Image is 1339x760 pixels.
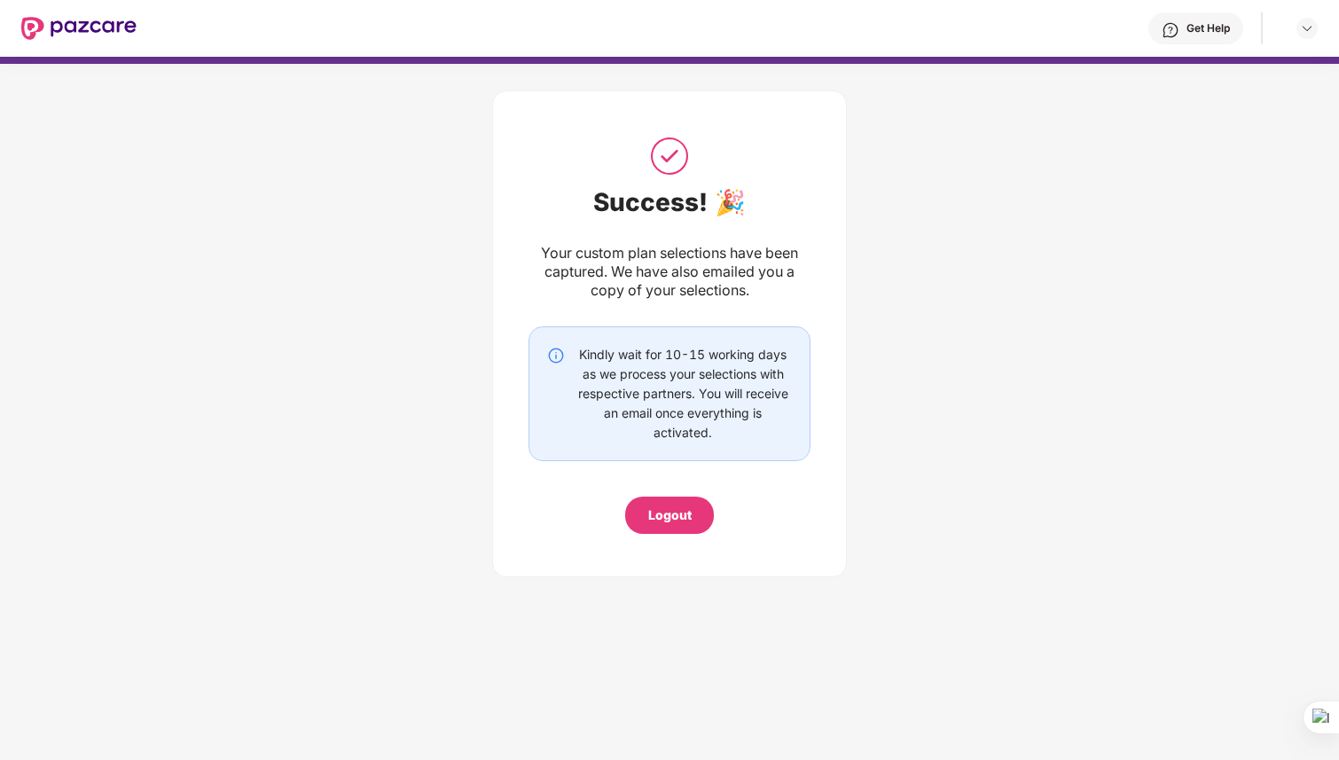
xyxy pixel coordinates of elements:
img: svg+xml;base64,PHN2ZyBpZD0iSW5mby0yMHgyMCIgeG1sbnM9Imh0dHA6Ly93d3cudzMub3JnLzIwMDAvc3ZnIiB3aWR0aD... [547,347,565,364]
div: Your custom plan selections have been captured. We have also emailed you a copy of your selections. [529,244,810,300]
div: Get Help [1186,21,1230,35]
img: svg+xml;base64,PHN2ZyB3aWR0aD0iNTAiIGhlaWdodD0iNTAiIHZpZXdCb3g9IjAgMCA1MCA1MCIgZmlsbD0ibm9uZSIgeG... [647,134,692,178]
img: svg+xml;base64,PHN2ZyBpZD0iRHJvcGRvd24tMzJ4MzIiIHhtbG5zPSJodHRwOi8vd3d3LnczLm9yZy8yMDAwL3N2ZyIgd2... [1300,21,1314,35]
img: svg+xml;base64,PHN2ZyBpZD0iSGVscC0zMngzMiIgeG1sbnM9Imh0dHA6Ly93d3cudzMub3JnLzIwMDAvc3ZnIiB3aWR0aD... [1162,21,1179,39]
div: Kindly wait for 10-15 working days as we process your selections with respective partners. You wi... [574,345,792,443]
div: Success! 🎉 [529,187,810,217]
div: Logout [648,505,692,525]
img: New Pazcare Logo [21,17,137,40]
